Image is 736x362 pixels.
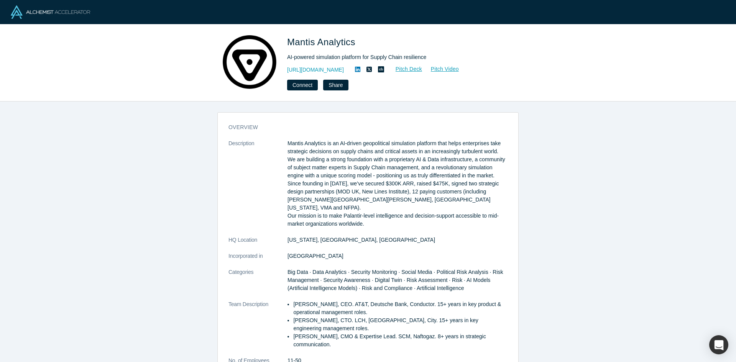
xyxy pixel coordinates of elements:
a: [URL][DOMAIN_NAME] [287,66,344,74]
dt: Team Description [228,300,287,357]
a: Pitch Video [422,65,459,74]
li: [PERSON_NAME], CTO. LCH, [GEOGRAPHIC_DATA], City. 15+ years in key engineering management roles. [293,316,508,333]
img: Alchemist Logo [11,5,90,19]
li: [PERSON_NAME], CMO & Expertise Lead. SCM, Naftogaz. 8+ years in strategic communication. [293,333,508,349]
button: Share [323,80,348,90]
dt: Description [228,139,287,236]
li: [PERSON_NAME], CEO. AT&T, Deutsche Bank, Conductor. 15+ years in key product & operational manage... [293,300,508,316]
span: Mantis Analytics [287,37,358,47]
p: Mantis Analytics is an AI-driven geopolitical simulation platform that helps enterprises take str... [287,139,508,228]
div: AI-powered simulation platform for Supply Chain resilience [287,53,502,61]
span: Big Data · Data Analytics · Security Monitoring · Social Media · Political Risk Analysis · Risk M... [287,269,503,291]
h3: overview [228,123,497,131]
img: Mantis Analytics's Logo [223,35,276,89]
dd: [GEOGRAPHIC_DATA] [287,252,508,260]
dt: Incorporated in [228,252,287,268]
dt: Categories [228,268,287,300]
dd: [US_STATE], [GEOGRAPHIC_DATA], [GEOGRAPHIC_DATA] [287,236,508,244]
dt: HQ Location [228,236,287,252]
a: Pitch Deck [387,65,422,74]
button: Connect [287,80,318,90]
